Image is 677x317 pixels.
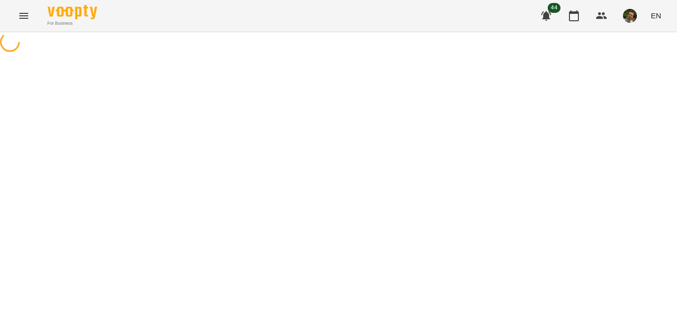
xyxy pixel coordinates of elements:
[12,4,36,28] button: Menu
[548,3,561,13] span: 44
[647,6,665,25] button: EN
[48,20,97,27] span: For Business
[48,5,97,19] img: Voopty Logo
[651,10,661,21] span: EN
[623,9,637,23] img: 481b719e744259d137ea41201ef469bc.png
